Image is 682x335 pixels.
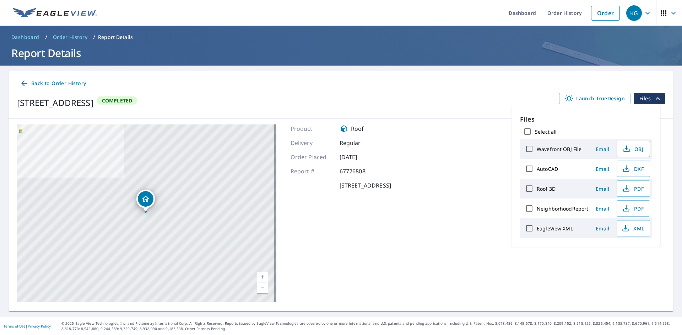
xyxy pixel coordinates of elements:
[4,324,51,328] p: |
[340,167,382,175] p: 67726808
[639,94,662,103] span: Files
[591,6,620,21] a: Order
[9,32,42,43] a: Dashboard
[257,283,268,293] a: Current Level 17, Zoom Out
[633,93,665,104] button: filesDropdownBtn-67726808
[13,8,97,18] img: EV Logo
[621,224,644,233] span: XML
[11,34,39,41] span: Dashboard
[291,167,333,175] p: Report #
[565,94,625,103] span: Launch TrueDesign
[621,164,644,173] span: DXF
[340,181,391,190] p: [STREET_ADDRESS]
[520,115,652,124] p: Files
[617,180,650,197] button: PDF
[594,225,611,232] span: Email
[537,205,588,212] label: NeighborhoodReport
[291,139,333,147] p: Delivery
[594,205,611,212] span: Email
[53,34,87,41] span: Order History
[591,144,614,155] button: Email
[594,185,611,192] span: Email
[340,139,382,147] p: Regular
[617,161,650,177] button: DXF
[98,34,133,41] p: Report Details
[9,32,673,43] nav: breadcrumb
[20,79,86,88] span: Back to Order History
[257,272,268,283] a: Current Level 17, Zoom In
[591,183,614,194] button: Email
[291,124,333,133] p: Product
[594,146,611,152] span: Email
[559,93,630,104] a: Launch TrueDesign
[61,321,678,331] p: © 2025 Eagle View Technologies, Inc. and Pictometry International Corp. All Rights Reserved. Repo...
[45,33,47,41] li: /
[9,46,673,60] h1: Report Details
[98,97,137,104] span: Completed
[136,190,155,212] div: Dropped pin, building 1, Residential property, 3121 Sunset Dr W University Place, WA 98466
[17,77,89,90] a: Back to Order History
[621,184,644,193] span: PDF
[617,220,650,236] button: XML
[17,96,93,109] div: [STREET_ADDRESS]
[617,200,650,217] button: PDF
[537,225,573,232] label: EagleView XML
[594,166,611,172] span: Email
[621,204,644,213] span: PDF
[537,166,558,172] label: AutoCAD
[93,33,95,41] li: /
[291,153,333,161] p: Order Placed
[4,324,26,329] a: Terms of Use
[50,32,90,43] a: Order History
[591,203,614,214] button: Email
[537,146,581,152] label: Wavefront OBJ File
[621,145,644,153] span: OBJ
[626,5,642,21] div: KG
[28,324,51,329] a: Privacy Policy
[340,124,382,133] div: Roof
[591,223,614,234] button: Email
[591,163,614,174] button: Email
[537,185,556,192] label: Roof 3D
[617,141,650,157] button: OBJ
[535,128,557,135] label: Select all
[340,153,382,161] p: [DATE]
